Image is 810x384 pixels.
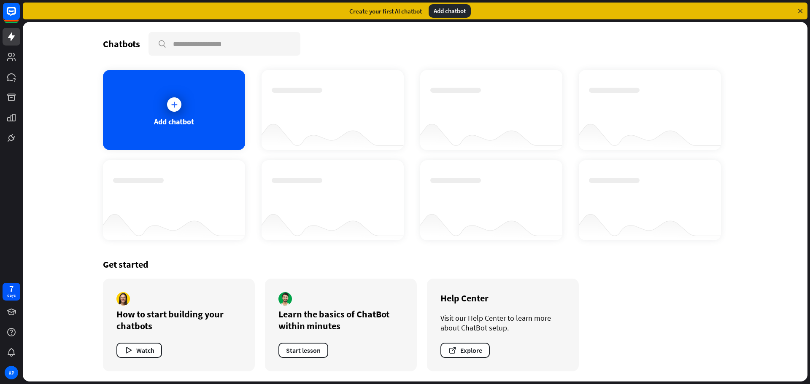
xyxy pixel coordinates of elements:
div: Add chatbot [429,4,471,18]
div: Visit our Help Center to learn more about ChatBot setup. [440,313,565,333]
button: Explore [440,343,490,358]
button: Watch [116,343,162,358]
div: days [7,293,16,298]
a: 7 days [3,283,20,301]
div: Help Center [440,292,565,304]
img: author [278,292,292,306]
img: author [116,292,130,306]
div: Get started [103,258,727,270]
div: 7 [9,285,13,293]
div: How to start building your chatbots [116,308,241,332]
div: Learn the basics of ChatBot within minutes [278,308,403,332]
div: KP [5,366,18,379]
div: Add chatbot [154,117,194,126]
div: Chatbots [103,38,140,50]
div: Create your first AI chatbot [349,7,422,15]
button: Open LiveChat chat widget [7,3,32,29]
button: Start lesson [278,343,328,358]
